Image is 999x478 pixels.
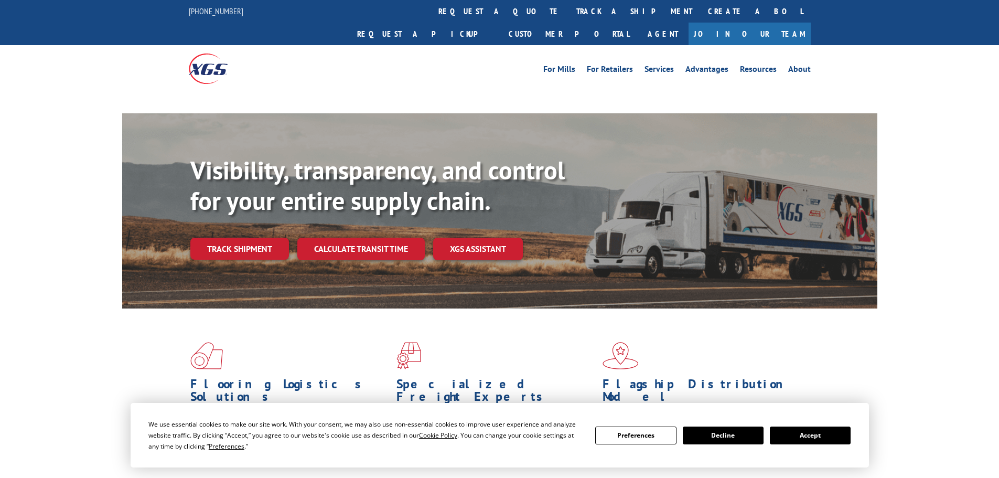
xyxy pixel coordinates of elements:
[131,403,869,468] div: Cookie Consent Prompt
[543,65,575,77] a: For Mills
[148,419,583,452] div: We use essential cookies to make our site work. With your consent, we may also use non-essential ...
[689,23,811,45] a: Join Our Team
[190,378,389,408] h1: Flooring Logistics Solutions
[770,427,851,444] button: Accept
[603,378,801,408] h1: Flagship Distribution Model
[637,23,689,45] a: Agent
[685,65,728,77] a: Advantages
[644,65,674,77] a: Services
[433,238,523,260] a: XGS ASSISTANT
[603,342,639,369] img: xgs-icon-flagship-distribution-model-red
[587,65,633,77] a: For Retailers
[740,65,777,77] a: Resources
[396,342,421,369] img: xgs-icon-focused-on-flooring-red
[595,427,676,444] button: Preferences
[349,23,501,45] a: Request a pickup
[396,378,595,408] h1: Specialized Freight Experts
[501,23,637,45] a: Customer Portal
[189,6,243,16] a: [PHONE_NUMBER]
[297,238,425,260] a: Calculate transit time
[683,427,764,444] button: Decline
[788,65,811,77] a: About
[419,431,457,440] span: Cookie Policy
[190,154,565,217] b: Visibility, transparency, and control for your entire supply chain.
[209,442,244,451] span: Preferences
[190,238,289,260] a: Track shipment
[190,342,223,369] img: xgs-icon-total-supply-chain-intelligence-red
